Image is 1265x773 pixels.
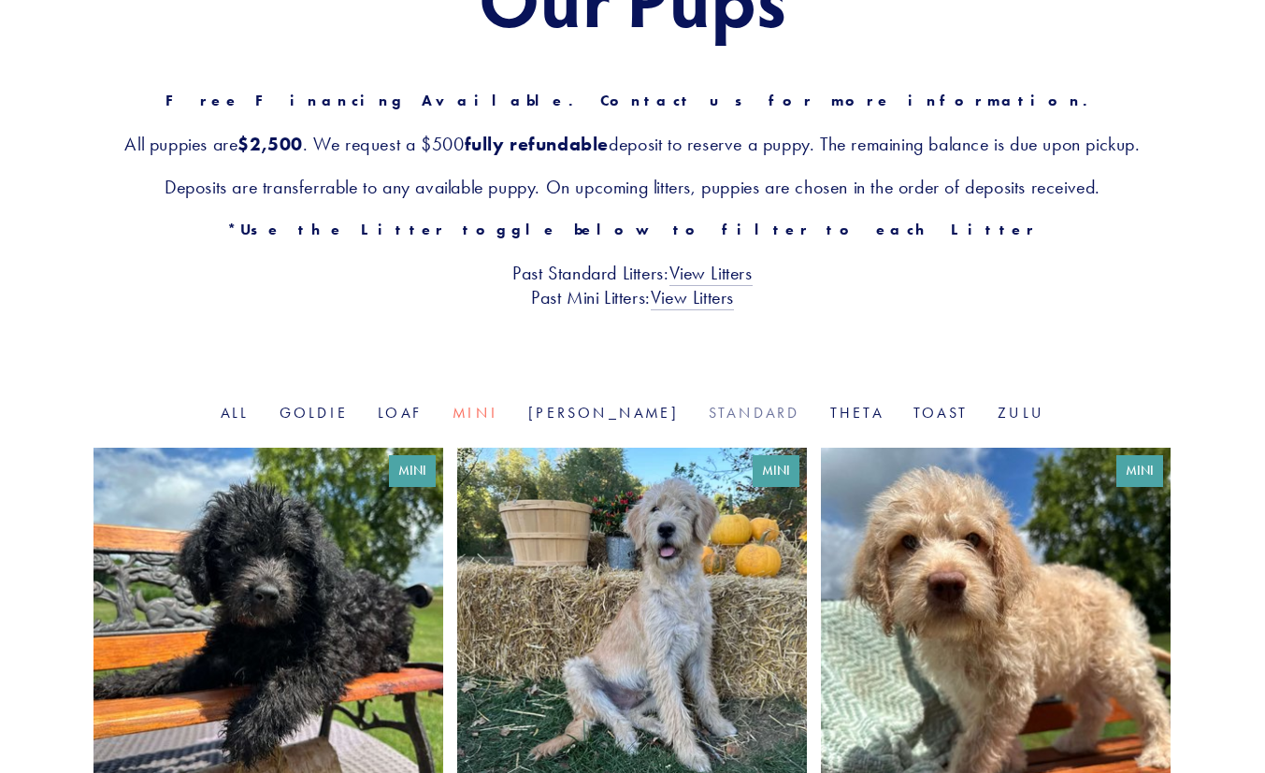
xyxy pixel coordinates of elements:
[453,404,498,422] a: Mini
[528,404,679,422] a: [PERSON_NAME]
[93,261,1172,309] h3: Past Standard Litters: Past Mini Litters:
[669,262,753,286] a: View Litters
[93,132,1172,156] h3: All puppies are . We request a $500 deposit to reserve a puppy. The remaining balance is due upon...
[93,175,1172,199] h3: Deposits are transferrable to any available puppy. On upcoming litters, puppies are chosen in the...
[378,404,423,422] a: Loaf
[227,221,1038,238] strong: *Use the Litter toggle below to filter to each Litter
[913,404,968,422] a: Toast
[998,404,1044,422] a: Zulu
[280,404,348,422] a: Goldie
[221,404,250,422] a: All
[465,133,610,155] strong: fully refundable
[237,133,303,155] strong: $2,500
[165,92,1100,109] strong: Free Financing Available. Contact us for more information.
[830,404,884,422] a: Theta
[709,404,800,422] a: Standard
[651,286,734,310] a: View Litters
